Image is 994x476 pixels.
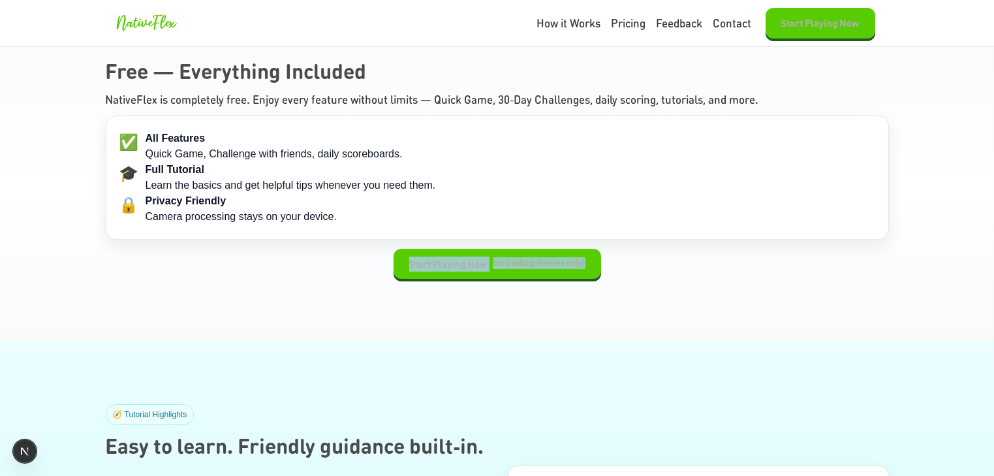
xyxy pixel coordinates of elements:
span: 🔒 [119,193,139,217]
button: Start Playing Now [394,249,601,279]
button: Start Playing Now [766,8,875,39]
a: Contact [713,15,752,32]
b: Privacy Friendly [146,195,226,206]
a: Pricing [612,15,646,32]
h2: Free — Everything Included [106,56,889,87]
span: NativeFlex [116,15,176,31]
span: Start Playing Now [409,257,488,272]
h2: Easy to learn. Friendly guidance built‑in. [106,430,889,462]
b: All Features [146,133,206,144]
span: (on Desktop devices only) [493,257,585,269]
div: Learn the basics and get helpful tips whenever you need them. [146,162,436,193]
span: ✅ [119,131,139,154]
p: NativeFlex is completely free. Enjoy every feature without limits — Quick Game, 30‑Day Challenges... [106,91,889,108]
div: Quick Game, Challenge with friends, daily scoreboards. [146,131,403,162]
b: Full Tutorial [146,164,204,175]
div: 🧭 Tutorial Highlights [106,404,194,425]
a: Feedback [657,15,703,32]
div: Camera processing stays on your device. [146,193,337,225]
span: 🎓 [119,162,139,185]
a: How it Works [537,15,601,32]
